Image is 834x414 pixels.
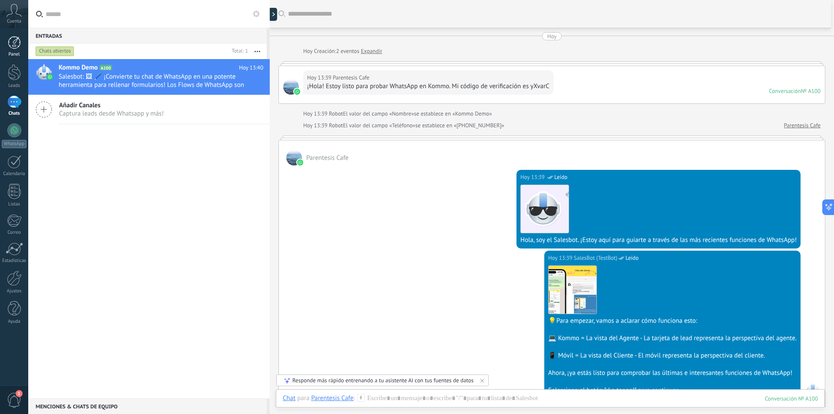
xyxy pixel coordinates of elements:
[521,185,569,233] img: 183.png
[329,110,343,117] span: Robot
[297,159,303,166] img: waba.svg
[354,394,355,403] span: :
[7,19,21,24] span: Cuenta
[59,101,164,109] span: Añadir Canales
[294,89,300,95] img: waba.svg
[625,254,639,262] span: Leído
[59,109,164,118] span: Captura leads desde Whatsapp y más!
[415,121,504,130] span: se establece en «[PHONE_NUMBER]»
[28,28,267,43] div: Entradas
[303,47,382,56] div: Creación:
[2,111,27,116] div: Chats
[2,202,27,207] div: Listas
[548,351,797,360] div: 📱 Móvil = La vista del Cliente - El móvil representa la perspectiva del cliente.
[2,140,26,148] div: WhatsApp
[769,87,801,95] div: Conversación
[343,109,414,118] span: El valor del campo «Nombre»
[520,173,546,182] div: Hoy 13:39
[548,386,797,395] div: Selecciona el botón "¡Lo tengo!" para continuar.
[36,46,74,56] div: Chats abiertos
[343,121,416,130] span: El valor del campo «Teléfono»
[28,398,267,414] div: Menciones & Chats de equipo
[16,390,23,397] span: 1
[2,258,27,264] div: Estadísticas
[329,122,343,129] span: Robot
[2,288,27,294] div: Ajustes
[286,150,302,166] span: Parentesis Cafe
[333,73,369,82] span: Parentesis Cafe
[554,173,567,182] span: Leído
[361,47,382,56] a: Expandir
[549,266,596,314] img: 35cf27f7-9e80-4334-9ef3-35624dc681f5
[336,47,359,56] span: 2 eventos
[292,377,473,384] div: Responde más rápido entrenando a tu asistente AI con tus fuentes de datos
[307,73,333,82] div: Hoy 13:39
[59,73,247,89] span: Salesbot: 🖼 🖊️ ¡Convierte tu chat de WhatsApp en una potente herramienta para rellenar formulario...
[248,43,267,59] button: Más
[574,254,617,262] span: SalesBot (TestBot)
[311,394,353,402] div: Parentesis Cafe
[2,230,27,235] div: Correo
[784,121,821,130] a: Parentesis Cafe
[297,394,309,403] span: para
[2,83,27,89] div: Leads
[268,8,277,21] div: Ocultar
[548,254,574,262] div: Hoy 13:39
[59,63,98,72] span: Kommo Demo
[2,319,27,325] div: Ayuda
[548,317,797,325] div: 💡Para empezar, vamos a aclarar cómo funciona esto:
[2,171,27,177] div: Calendario
[805,383,821,399] span: SalesBot
[765,395,818,402] div: 100
[307,82,549,91] div: ¡Hola! Estoy listo para probar WhatsApp en Kommo. Mi código de verificación es yXvarC
[303,121,329,130] div: Hoy 13:39
[228,47,248,56] div: Total: 1
[303,47,314,56] div: Hoy
[99,65,112,70] span: A100
[2,52,27,57] div: Panel
[520,236,797,245] div: Hola, soy el Salesbot. ¡Estoy aquí para guiarte a través de las más recientes funciones de WhatsApp!
[547,32,557,40] div: Hoy
[47,74,53,80] img: waba.svg
[801,87,821,95] div: № A100
[414,109,492,118] span: se establece en «Kommo Demo»
[283,79,299,95] span: Parentesis Cafe
[548,334,797,343] div: 💻 Kommo = La vista del Agente - La tarjeta de lead representa la perspectiva del agente.
[28,59,270,95] a: Kommo Demo A100 Hoy 13:40 Salesbot: 🖼 🖊️ ¡Convierte tu chat de WhatsApp en una potente herramient...
[306,154,348,162] span: Parentesis Cafe
[548,369,797,378] div: Ahora, ¡ya estás listo para comprobar las últimas e interesantes funciones de WhatsApp!
[303,109,329,118] div: Hoy 13:39
[239,63,263,72] span: Hoy 13:40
